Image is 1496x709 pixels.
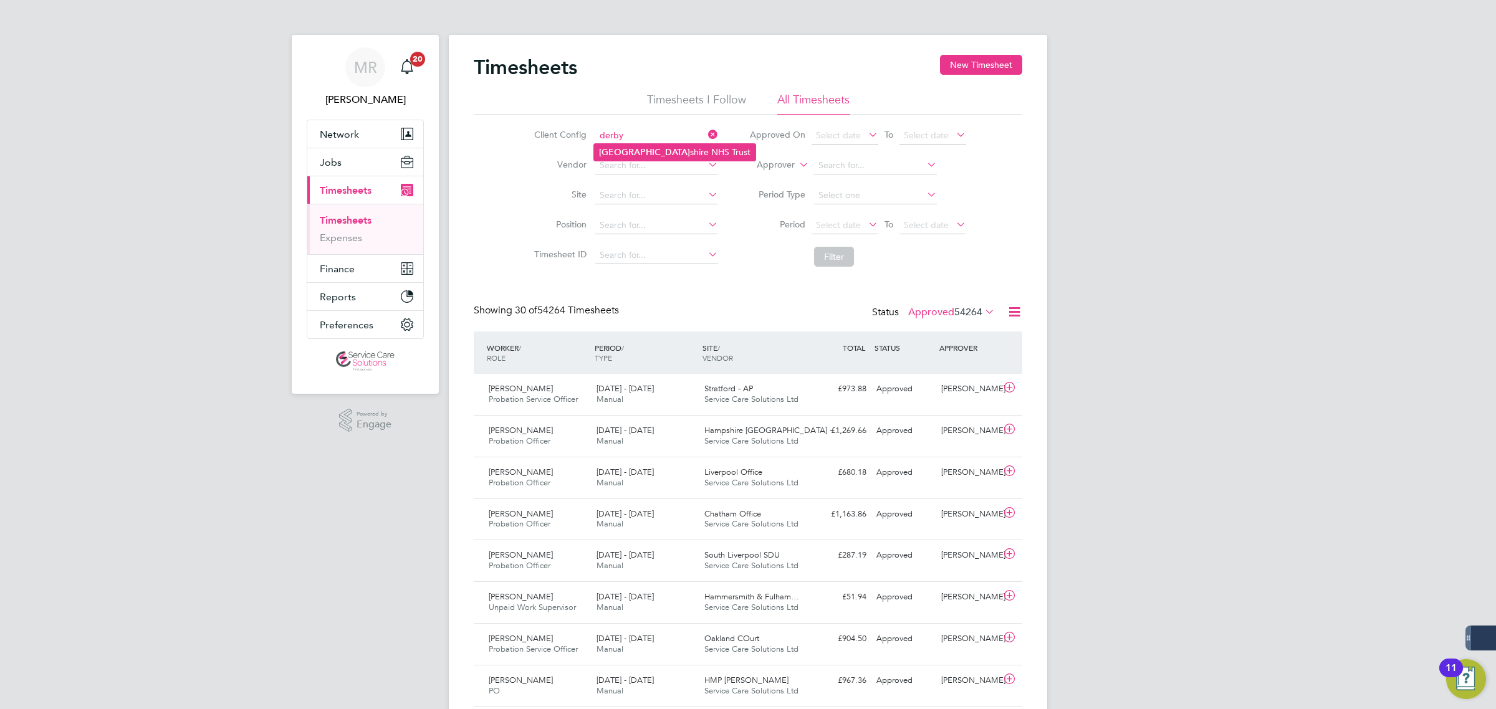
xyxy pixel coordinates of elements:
[594,144,755,161] li: shire NHS Trust
[515,304,537,316] span: 30 of
[320,291,356,303] span: Reports
[954,306,982,318] span: 54264
[597,383,654,394] span: [DATE] - [DATE]
[489,560,550,571] span: Probation Officer
[592,336,699,369] div: PERIOD
[357,419,391,430] span: Engage
[749,219,805,230] label: Period
[908,306,995,318] label: Approved
[292,35,439,394] nav: Main navigation
[704,394,798,404] span: Service Care Solutions Ltd
[936,379,1001,399] div: [PERSON_NAME]
[597,560,623,571] span: Manual
[320,232,362,244] a: Expenses
[702,353,733,363] span: VENDOR
[704,477,798,488] span: Service Care Solutions Ltd
[1446,659,1486,699] button: Open Resource Center, 11 new notifications
[595,247,718,264] input: Search for...
[807,462,871,483] div: £680.18
[597,425,654,435] span: [DATE] - [DATE]
[597,394,623,404] span: Manual
[871,545,936,566] div: Approved
[597,477,623,488] span: Manual
[936,504,1001,525] div: [PERSON_NAME]
[489,550,553,560] span: [PERSON_NAME]
[621,343,624,353] span: /
[807,379,871,399] div: £973.88
[484,336,592,369] div: WORKER
[807,587,871,607] div: £51.94
[515,304,619,316] span: 54264 Timesheets
[704,508,761,519] span: Chatham Office
[307,176,423,204] button: Timesheets
[704,644,798,654] span: Service Care Solutions Ltd
[307,255,423,282] button: Finance
[489,633,553,644] span: [PERSON_NAME]
[699,336,807,369] div: SITE
[704,383,753,394] span: Stratford - AP
[871,462,936,483] div: Approved
[336,351,395,371] img: servicecare-logo-retina.png
[871,379,936,399] div: Approved
[599,147,690,158] b: [GEOGRAPHIC_DATA]
[749,129,805,140] label: Approved On
[871,670,936,691] div: Approved
[597,685,623,696] span: Manual
[777,92,850,115] li: All Timesheets
[595,353,612,363] span: TYPE
[871,421,936,441] div: Approved
[487,353,506,363] span: ROLE
[904,219,949,231] span: Select date
[489,685,500,696] span: PO
[597,435,623,446] span: Manual
[936,462,1001,483] div: [PERSON_NAME]
[489,591,553,602] span: [PERSON_NAME]
[704,435,798,446] span: Service Care Solutions Ltd
[814,247,854,267] button: Filter
[595,217,718,234] input: Search for...
[807,629,871,649] div: £904.50
[704,560,798,571] span: Service Care Solutions Ltd
[320,128,359,140] span: Network
[489,383,553,394] span: [PERSON_NAME]
[597,633,654,644] span: [DATE] - [DATE]
[530,159,587,170] label: Vendor
[704,425,840,435] span: Hampshire [GEOGRAPHIC_DATA] -…
[595,187,718,204] input: Search for...
[936,587,1001,607] div: [PERSON_NAME]
[807,670,871,691] div: £967.36
[395,47,420,87] a: 20
[354,59,377,75] span: MR
[717,343,720,353] span: /
[871,587,936,607] div: Approved
[320,214,372,226] a: Timesheets
[307,204,423,254] div: Timesheets
[489,477,550,488] span: Probation Officer
[936,336,1001,359] div: APPROVER
[704,675,789,685] span: HMP [PERSON_NAME]
[936,670,1001,691] div: [PERSON_NAME]
[595,127,718,145] input: Search for...
[814,157,937,174] input: Search for...
[704,633,759,644] span: Oakland COurt
[489,467,553,477] span: [PERSON_NAME]
[871,504,936,525] div: Approved
[489,675,553,685] span: [PERSON_NAME]
[320,184,372,196] span: Timesheets
[307,351,424,371] a: Go to home page
[881,126,897,143] span: To
[936,629,1001,649] div: [PERSON_NAME]
[647,92,746,115] li: Timesheets I Follow
[320,319,373,331] span: Preferences
[816,219,861,231] span: Select date
[519,343,521,353] span: /
[597,675,654,685] span: [DATE] - [DATE]
[807,421,871,441] div: £1,269.66
[704,550,780,560] span: South Liverpool SDU
[872,304,997,321] div: Status
[320,263,355,275] span: Finance
[357,409,391,419] span: Powered by
[597,508,654,519] span: [DATE] - [DATE]
[489,394,578,404] span: Probation Service Officer
[307,283,423,310] button: Reports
